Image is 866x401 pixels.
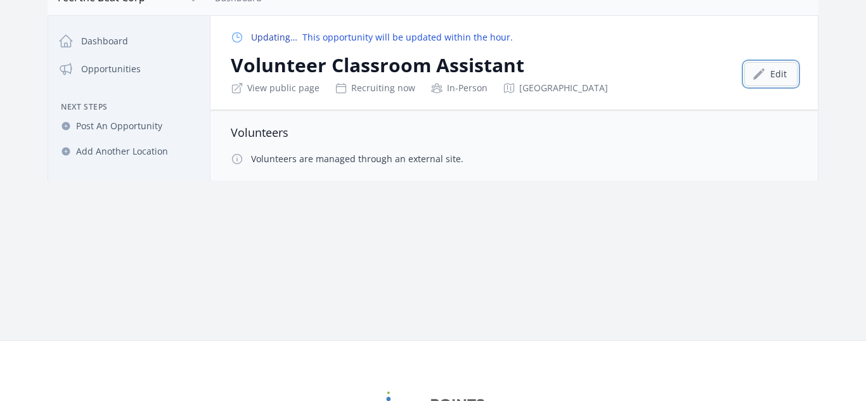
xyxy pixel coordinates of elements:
[231,54,734,77] h2: Volunteer Classroom Assistant
[430,82,488,94] div: In-Person
[251,31,513,44] p: This opportunity will be updated within the hour.
[503,82,608,94] div: [GEOGRAPHIC_DATA]
[53,29,205,54] a: Dashboard
[247,82,320,94] a: View public page
[744,62,798,86] a: Edit
[53,115,205,137] a: Post An Opportunity
[53,56,205,82] a: Opportunities
[335,82,415,94] div: Recruiting now
[76,145,168,158] span: Add Another Location
[53,102,205,112] h3: Next Steps
[231,125,798,140] h3: Volunteers
[53,140,205,163] a: Add Another Location
[251,153,463,165] p: Volunteers are managed through an external site.
[76,120,162,132] span: Post An Opportunity
[251,31,297,43] strong: Updating…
